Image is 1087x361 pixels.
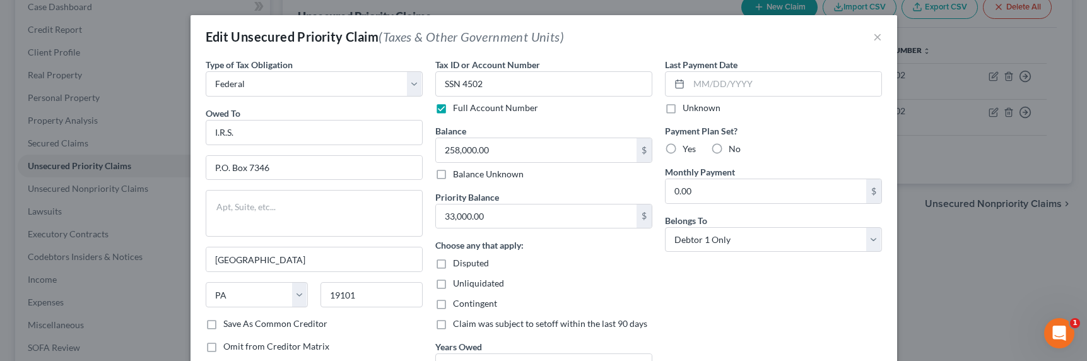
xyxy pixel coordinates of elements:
[665,124,882,138] label: Payment Plan Set?
[729,143,741,154] span: No
[435,58,540,71] label: Tax ID or Account Number
[683,102,720,114] label: Unknown
[665,215,707,226] span: Belongs To
[683,143,696,154] span: Yes
[873,29,882,44] button: ×
[206,247,422,271] input: Enter city...
[206,28,564,45] div: Edit Unsecured Priority Claim
[453,257,489,268] span: Disputed
[637,204,652,228] div: $
[206,59,293,70] span: Type of Tax Obligation
[435,124,466,138] label: Balance
[436,138,637,162] input: 0.00
[206,108,240,119] span: Owed To
[665,165,735,179] label: Monthly Payment
[223,317,327,330] label: Save As Common Creditor
[379,29,564,44] span: (Taxes & Other Government Units)
[320,282,423,307] input: Enter zip...
[206,156,422,180] input: Enter address...
[689,72,881,96] input: MM/DD/YYYY
[453,298,497,309] span: Contingent
[435,340,482,353] label: Years Owed
[1044,318,1074,348] iframe: Intercom live chat
[453,318,647,329] span: Claim was subject to setoff within the last 90 days
[666,179,866,203] input: 0.00
[665,58,737,71] label: Last Payment Date
[435,191,499,204] label: Priority Balance
[206,120,423,145] input: Search creditor by name...
[453,168,524,180] label: Balance Unknown
[223,341,329,352] span: Omit from Creditor Matrix
[436,204,637,228] input: 0.00
[1070,318,1080,328] span: 1
[453,102,538,114] label: Full Account Number
[453,278,504,288] span: Unliquidated
[435,71,652,97] input: --
[866,179,881,203] div: $
[637,138,652,162] div: $
[435,239,524,252] label: Choose any that apply:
